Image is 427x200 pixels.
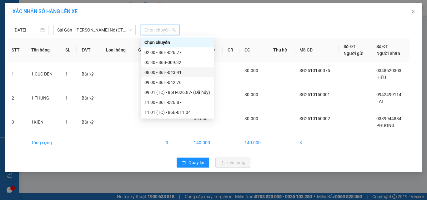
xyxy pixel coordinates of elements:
[239,38,268,62] th: CC
[144,89,210,96] div: 09:01 (TC) - 86H-026.87 - (Đã hủy)
[13,8,78,14] span: XÁC NHẬN SỐ HÀNG LÊN XE
[376,75,386,80] span: HIẾU
[77,110,101,134] td: Bất kỳ
[376,116,401,121] span: 0339944884
[299,68,330,73] span: SG2510140075
[376,123,394,128] span: PHUONG
[128,28,132,32] span: down
[376,44,388,49] span: Số ĐT
[244,92,258,97] span: 80.000
[294,134,339,151] td: 3
[144,25,176,35] span: Chọn chuyến
[26,134,60,151] td: Tổng cộng
[376,92,401,97] span: 0942499114
[57,25,132,35] span: Sài Gòn - Phan Thiết - Mũi Né (CT Km42)
[26,86,60,110] td: 1 THUNG
[144,39,210,46] div: Chọn chuyến
[268,38,294,62] th: Thu hộ
[411,9,416,14] span: close
[144,109,210,116] div: 11:01 (TC) - 86B-011.04
[77,62,101,86] td: Bất kỳ
[404,3,422,21] button: Close
[239,134,268,151] td: 140.000
[144,99,210,106] div: 11:00 - 86H-026.87
[13,27,39,33] input: 15/10/2025
[376,99,383,104] span: LAI
[182,160,186,165] span: rollback
[7,86,26,110] td: 2
[166,116,168,121] span: 1
[177,158,209,168] button: rollbackQuay lại
[215,158,250,168] button: uploadLên hàng
[189,134,223,151] td: 140.000
[244,116,258,121] span: 30.000
[7,38,26,62] th: STT
[144,69,210,76] div: 08:00 - 86H-043.41
[144,79,210,86] div: 09:00 - 86H-042.76
[299,116,330,121] span: SG2510150002
[26,38,60,62] th: Tên hàng
[65,71,68,76] span: 1
[376,68,401,73] span: 0348520303
[141,37,214,47] div: Chọn chuyến
[376,51,400,56] span: Người nhận
[26,110,60,134] td: 1KIEN
[133,38,160,62] th: Ghi chú
[26,62,60,86] td: 1 CUC DEN
[244,68,258,73] span: 30.000
[144,59,210,66] div: 05:30 - 86B-009.32
[344,44,355,49] span: Số ĐT
[223,38,239,62] th: CR
[77,86,101,110] td: Bất kỳ
[101,38,133,62] th: Loại hàng
[7,110,26,134] td: 3
[60,38,77,62] th: SL
[65,120,68,124] span: 1
[144,49,210,56] div: 02:00 - 86H-026.77
[188,159,204,166] span: Quay lại
[194,116,208,121] span: 30.000
[161,134,189,151] td: 3
[7,62,26,86] td: 1
[294,38,339,62] th: Mã GD
[344,51,364,56] span: Người gửi
[299,92,330,97] span: SG2510150001
[65,95,68,100] span: 1
[77,38,101,62] th: ĐVT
